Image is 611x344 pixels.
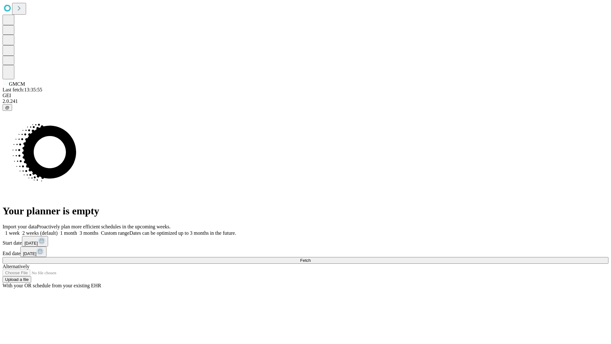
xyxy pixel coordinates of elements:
[300,258,311,263] span: Fetch
[3,264,29,269] span: Alternatively
[3,93,608,98] div: GEI
[20,247,46,257] button: [DATE]
[22,236,48,247] button: [DATE]
[3,87,42,92] span: Last fetch: 13:35:55
[3,104,12,111] button: @
[3,283,101,288] span: With your OR schedule from your existing EHR
[9,81,25,87] span: GMCM
[3,257,608,264] button: Fetch
[3,205,608,217] h1: Your planner is empty
[3,98,608,104] div: 2.0.241
[25,241,38,246] span: [DATE]
[23,251,36,256] span: [DATE]
[37,224,171,229] span: Proactively plan more efficient schedules in the upcoming weeks.
[80,230,98,236] span: 3 months
[22,230,58,236] span: 2 weeks (default)
[60,230,77,236] span: 1 month
[5,105,10,110] span: @
[101,230,129,236] span: Custom range
[3,236,608,247] div: Start date
[130,230,236,236] span: Dates can be optimized up to 3 months in the future.
[3,224,37,229] span: Import your data
[5,230,20,236] span: 1 week
[3,247,608,257] div: End date
[3,276,31,283] button: Upload a file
